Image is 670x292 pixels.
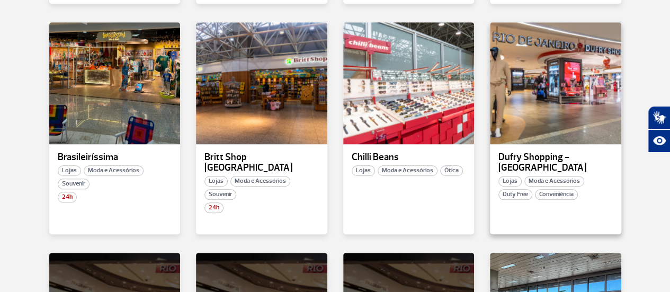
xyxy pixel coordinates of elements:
[58,152,172,163] p: Brasileiríssima
[84,165,144,176] span: Moda e Acessórios
[58,179,90,189] span: Souvenir
[648,106,670,153] div: Plugin de acessibilidade da Hand Talk.
[204,202,224,213] span: 24h
[648,129,670,153] button: Abrir recursos assistivos.
[498,176,522,187] span: Lojas
[352,165,375,176] span: Lojas
[204,189,236,200] span: Souvenir
[58,192,77,202] span: 24h
[648,106,670,129] button: Abrir tradutor de língua de sinais.
[204,176,228,187] span: Lojas
[498,152,613,173] p: Dufry Shopping - [GEOGRAPHIC_DATA]
[535,189,578,200] span: Conveniência
[58,165,81,176] span: Lojas
[440,165,463,176] span: Ótica
[352,152,466,163] p: Chilli Beans
[498,189,532,200] span: Duty Free
[524,176,584,187] span: Moda e Acessórios
[204,152,319,173] p: Britt Shop [GEOGRAPHIC_DATA]
[230,176,290,187] span: Moda e Acessórios
[378,165,437,176] span: Moda e Acessórios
